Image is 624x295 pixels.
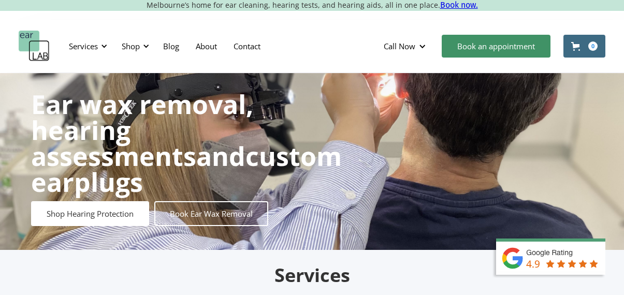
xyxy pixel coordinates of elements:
a: About [187,31,225,61]
h1: and [31,91,342,195]
h2: Services [69,263,556,288]
div: Shop [115,31,152,62]
div: Shop [122,41,140,51]
a: Open cart [563,35,605,58]
a: Book an appointment [442,35,550,58]
strong: Ear wax removal, hearing assessments [31,87,253,174]
div: Services [69,41,98,51]
div: Call Now [384,41,415,51]
a: home [19,31,50,62]
div: 0 [588,41,598,51]
a: Shop Hearing Protection [31,201,149,226]
div: Services [63,31,110,62]
a: Book Ear Wax Removal [154,201,268,226]
strong: custom earplugs [31,138,342,200]
a: Contact [225,31,269,61]
a: Blog [155,31,187,61]
div: Call Now [375,31,437,62]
